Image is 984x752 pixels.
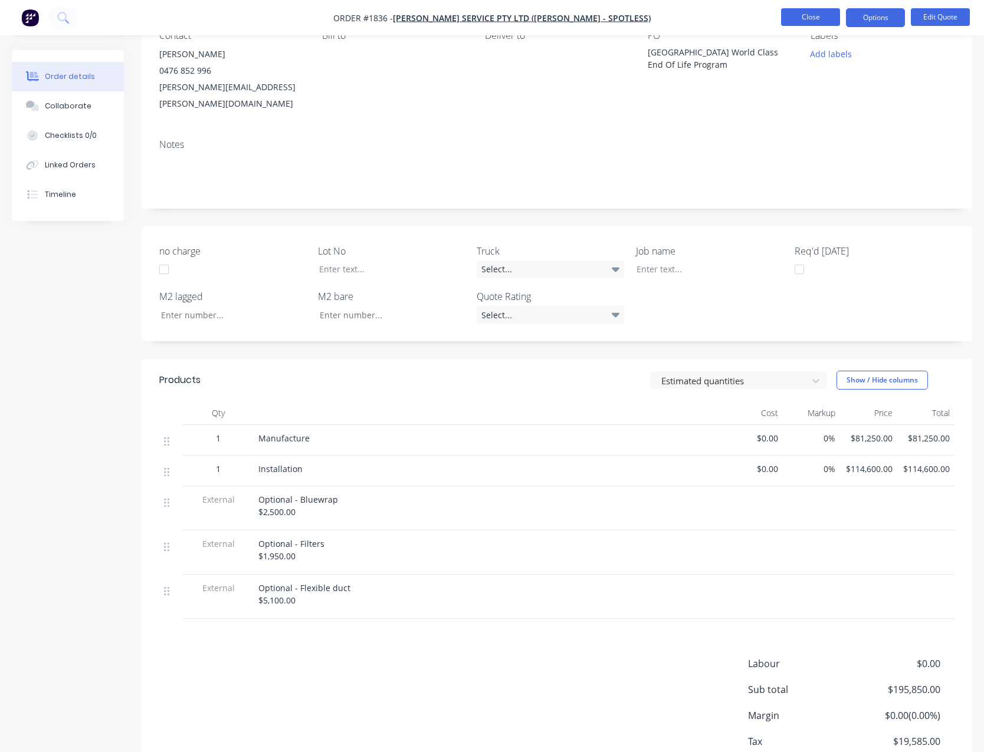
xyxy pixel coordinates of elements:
span: External [188,493,249,506]
div: Order details [45,71,95,82]
span: $81,250.00 [902,432,950,444]
div: Bill to [322,30,466,41]
input: Enter number... [310,306,465,324]
span: External [188,582,249,594]
button: Show / Hide columns [837,371,928,390]
span: Sub total [748,682,853,697]
label: no charge [159,244,307,258]
div: Qty [183,401,254,425]
div: Products [159,373,201,387]
span: $19,585.00 [853,734,940,748]
span: 1 [216,432,221,444]
span: $114,600.00 [845,463,893,475]
div: [PERSON_NAME] [159,46,303,62]
span: $0.00 [730,463,778,475]
span: Labour [748,657,853,671]
button: Edit Quote [911,8,970,26]
label: Job name [636,244,783,258]
div: Contact [159,30,303,41]
span: $114,600.00 [902,463,950,475]
span: Optional - Flexible duct $5,100.00 [258,582,350,606]
span: $0.00 ( 0.00 %) [853,708,940,723]
div: Select... [477,260,624,278]
div: [GEOGRAPHIC_DATA] World Class End Of Life Program [648,46,792,71]
a: [PERSON_NAME] Service Pty Ltd ([PERSON_NAME] - Spotless) [393,12,651,24]
button: Close [781,8,840,26]
div: PO [648,30,792,41]
div: Cost [726,401,783,425]
label: Truck [477,244,624,258]
label: Req'd [DATE] [795,244,942,258]
span: $0.00 [853,657,940,671]
span: Optional - Filters $1,950.00 [258,538,324,562]
div: Deliver to [485,30,629,41]
div: Notes [159,139,955,150]
span: External [188,537,249,550]
div: Collaborate [45,101,91,111]
div: [PERSON_NAME]0476 852 996[PERSON_NAME][EMAIL_ADDRESS][PERSON_NAME][DOMAIN_NAME] [159,46,303,112]
span: $81,250.00 [845,432,893,444]
div: Total [897,401,955,425]
span: Manufacture [258,433,310,444]
span: $195,850.00 [853,682,940,697]
span: $0.00 [730,432,778,444]
img: Factory [21,9,39,27]
span: Optional - Bluewrap $2,500.00 [258,494,338,517]
label: M2 bare [318,289,465,304]
div: Checklists 0/0 [45,130,97,141]
span: 0% [788,463,835,475]
span: 1 [216,463,221,475]
span: Order #1836 - [333,12,393,24]
div: Price [840,401,897,425]
button: Linked Orders [12,150,124,180]
div: 0476 852 996 [159,62,303,79]
button: Add labels [804,46,858,62]
div: Linked Orders [45,160,96,170]
div: Markup [783,401,840,425]
div: Timeline [45,189,76,200]
div: Select... [477,306,624,324]
button: Checklists 0/0 [12,121,124,150]
button: Timeline [12,180,124,209]
span: Tax [748,734,853,748]
label: Quote Rating [477,289,624,304]
button: Options [846,8,905,27]
button: Order details [12,62,124,91]
label: M2 lagged [159,289,307,304]
input: Enter number... [151,306,307,324]
span: Margin [748,708,853,723]
span: Installation [258,463,303,474]
button: Collaborate [12,91,124,121]
div: Labels [811,30,955,41]
span: 0% [788,432,835,444]
div: [PERSON_NAME][EMAIL_ADDRESS][PERSON_NAME][DOMAIN_NAME] [159,79,303,112]
label: Lot No [318,244,465,258]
